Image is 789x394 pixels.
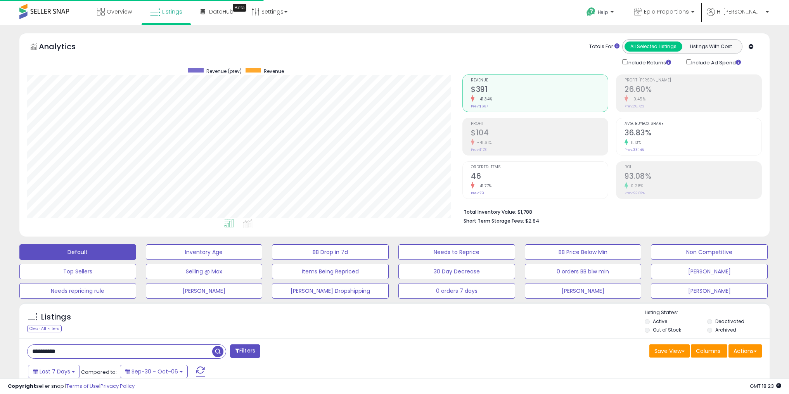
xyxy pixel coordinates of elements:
[653,318,667,325] label: Active
[272,264,389,279] button: Items Being Repriced
[471,191,484,195] small: Prev: 79
[707,8,769,25] a: Hi [PERSON_NAME]
[398,244,515,260] button: Needs to Reprice
[471,85,608,95] h2: $391
[464,218,524,224] b: Short Term Storage Fees:
[474,183,492,189] small: -41.77%
[715,327,736,333] label: Archived
[471,104,488,109] small: Prev: $667
[146,264,263,279] button: Selling @ Max
[28,365,80,378] button: Last 7 Days
[625,104,644,109] small: Prev: 26.72%
[625,191,645,195] small: Prev: 92.82%
[471,147,486,152] small: Prev: $178
[625,78,761,83] span: Profit [PERSON_NAME]
[107,8,132,16] span: Overview
[39,41,91,54] h5: Analytics
[625,122,761,126] span: Avg. Buybox Share
[41,312,71,323] h5: Listings
[19,283,136,299] button: Needs repricing rule
[464,207,756,216] li: $1,788
[464,209,516,215] b: Total Inventory Value:
[651,264,768,279] button: [PERSON_NAME]
[696,347,720,355] span: Columns
[625,41,682,52] button: All Selected Listings
[728,344,762,358] button: Actions
[525,283,642,299] button: [PERSON_NAME]
[146,283,263,299] button: [PERSON_NAME]
[27,325,62,332] div: Clear All Filters
[525,264,642,279] button: 0 orders BB blw min
[598,9,608,16] span: Help
[66,382,99,390] a: Terms of Use
[474,96,493,102] small: -41.34%
[398,264,515,279] button: 30 Day Decrease
[131,368,178,375] span: Sep-30 - Oct-06
[471,128,608,139] h2: $104
[580,1,621,25] a: Help
[206,68,242,74] span: Revenue (prev)
[19,264,136,279] button: Top Sellers
[750,382,781,390] span: 2025-10-14 18:23 GMT
[471,165,608,169] span: Ordered Items
[691,344,727,358] button: Columns
[628,183,644,189] small: 0.28%
[645,309,769,316] p: Listing States:
[715,318,744,325] label: Deactivated
[651,244,768,260] button: Non Competitive
[586,7,596,17] i: Get Help
[8,382,36,390] strong: Copyright
[272,244,389,260] button: BB Drop in 7d
[264,68,284,74] span: Revenue
[653,327,681,333] label: Out of Stock
[651,283,768,299] button: [PERSON_NAME]
[146,244,263,260] button: Inventory Age
[680,58,753,67] div: Include Ad Spend
[272,283,389,299] button: [PERSON_NAME] Dropshipping
[625,128,761,139] h2: 36.83%
[644,8,689,16] span: Epic Proportions
[628,96,645,102] small: -0.45%
[8,383,135,390] div: seller snap | |
[209,8,234,16] span: DataHub
[471,172,608,182] h2: 46
[682,41,740,52] button: Listings With Cost
[230,344,260,358] button: Filters
[589,43,619,50] div: Totals For
[120,365,188,378] button: Sep-30 - Oct-06
[525,217,539,225] span: $2.84
[625,85,761,95] h2: 26.60%
[233,4,246,12] div: Tooltip anchor
[628,140,641,145] small: 11.13%
[100,382,135,390] a: Privacy Policy
[398,283,515,299] button: 0 orders 7 days
[649,344,690,358] button: Save View
[625,147,644,152] small: Prev: 33.14%
[471,122,608,126] span: Profit
[625,172,761,182] h2: 93.08%
[474,140,492,145] small: -41.61%
[81,368,117,376] span: Compared to:
[162,8,182,16] span: Listings
[625,165,761,169] span: ROI
[19,244,136,260] button: Default
[471,78,608,83] span: Revenue
[616,58,680,67] div: Include Returns
[40,368,70,375] span: Last 7 Days
[717,8,763,16] span: Hi [PERSON_NAME]
[525,244,642,260] button: BB Price Below Min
